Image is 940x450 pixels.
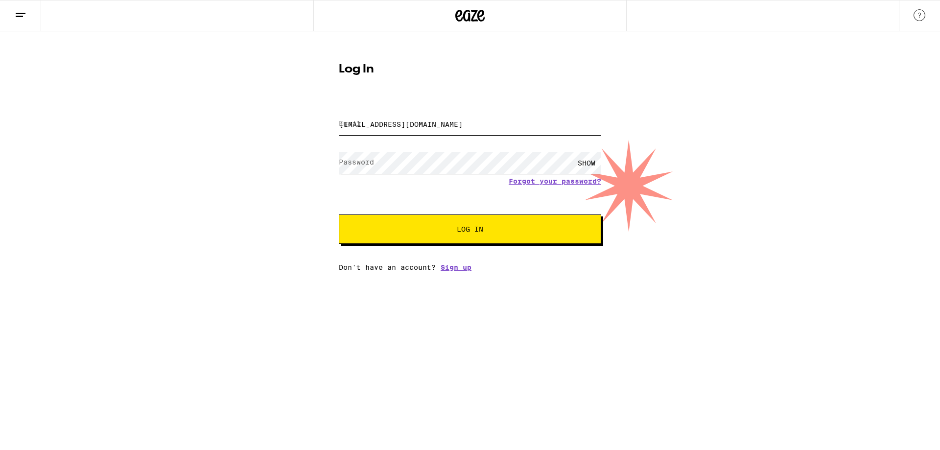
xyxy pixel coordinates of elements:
label: Password [339,158,374,166]
a: Sign up [441,263,471,271]
a: Forgot your password? [509,177,601,185]
span: Hi. Need any help? [6,7,70,15]
div: SHOW [572,152,601,174]
span: Log In [457,226,483,233]
button: Log In [339,214,601,244]
input: Email [339,113,601,135]
h1: Log In [339,64,601,75]
div: Don't have an account? [339,263,601,271]
label: Email [339,119,361,127]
